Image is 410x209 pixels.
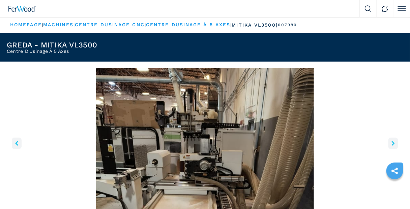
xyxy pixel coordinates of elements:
p: mitika vl3500 | [232,22,278,29]
span: | [42,23,43,27]
button: right-button [388,138,398,149]
span: | [231,23,232,27]
h1: GREDA - MITIKA VL3500 [7,41,97,49]
a: centre dusinage cnc [75,22,145,27]
img: Contact us [382,5,388,12]
a: centre dusinage à 5 axes [146,22,230,27]
button: left-button [12,138,22,149]
a: HOMEPAGE [10,22,42,27]
img: Ferwood [8,6,36,12]
a: machines [43,22,74,27]
p: 007980 [278,22,297,28]
img: Search [365,5,372,12]
span: | [145,23,146,27]
button: Click to toggle menu [393,0,410,17]
a: sharethis [386,163,403,179]
span: | [74,23,75,27]
h2: Centre D'Usinage À 5 Axes [7,49,97,54]
iframe: Chat [381,179,405,204]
